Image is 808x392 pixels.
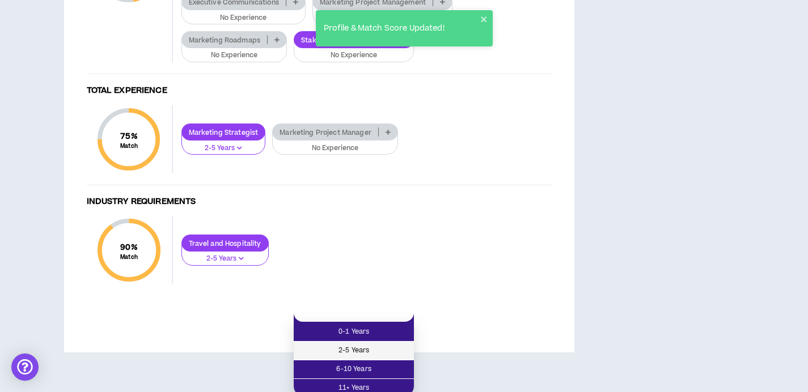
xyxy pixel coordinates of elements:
[294,41,414,62] button: No Experience
[480,15,488,24] button: close
[182,128,265,137] p: Marketing Strategist
[301,50,407,61] p: No Experience
[11,353,39,381] div: Open Intercom Messenger
[312,3,452,25] button: No Experience
[189,254,261,264] p: 2-5 Years
[272,134,398,155] button: No Experience
[294,36,394,44] p: Stakeholder Management
[189,50,280,61] p: No Experience
[87,86,552,96] h4: Total Experience
[301,363,407,376] span: 6-10 Years
[189,13,299,23] p: No Experience
[120,253,138,261] small: Match
[181,41,287,62] button: No Experience
[87,197,552,207] h4: Industry Requirements
[181,134,266,155] button: 2-5 Years
[301,326,407,338] span: 0-1 Years
[181,244,269,266] button: 2-5 Years
[189,143,259,154] p: 2-5 Years
[120,142,138,150] small: Match
[182,239,268,248] p: Travel and Hospitality
[120,130,138,142] span: 75 %
[120,241,138,253] span: 90 %
[280,143,391,154] p: No Experience
[181,3,306,25] button: No Experience
[182,36,268,44] p: Marketing Roadmaps
[320,19,480,38] div: Profile & Match Score Updated!
[273,128,378,137] p: Marketing Project Manager
[301,344,407,357] span: 2-5 Years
